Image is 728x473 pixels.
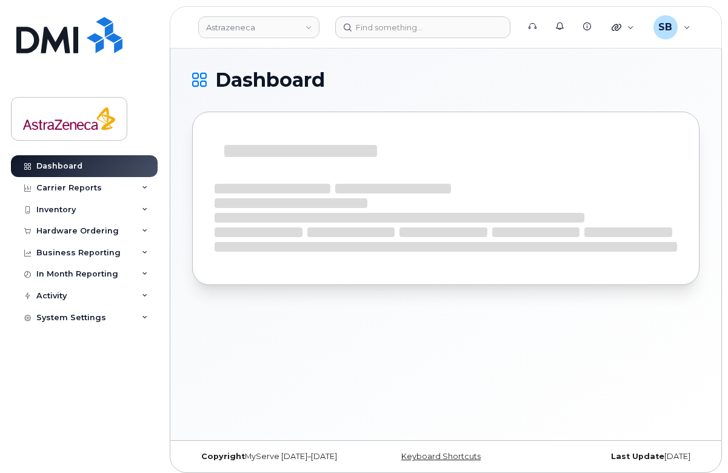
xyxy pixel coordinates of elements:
strong: Last Update [611,452,664,461]
div: [DATE] [530,452,700,461]
div: MyServe [DATE]–[DATE] [192,452,361,461]
strong: Copyright [201,452,245,461]
a: Keyboard Shortcuts [401,452,481,461]
span: Dashboard [215,71,325,89]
